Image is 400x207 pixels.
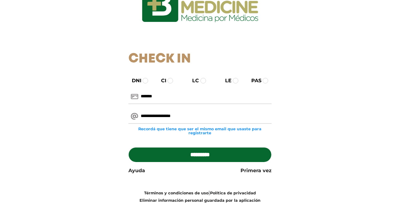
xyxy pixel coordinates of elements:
label: LE [220,77,232,84]
a: Eliminar información personal guardada por la aplicación [139,198,261,203]
label: DNI [126,77,141,84]
div: | [124,189,276,204]
small: Recordá que tiene que ser el mismo email que usaste para registrarte [128,127,272,135]
label: CI [156,77,166,84]
label: PAS [246,77,261,84]
a: Ayuda [128,167,145,174]
a: Términos y condiciones de uso [144,191,208,195]
label: LC [187,77,199,84]
a: Primera vez [240,167,272,174]
a: Política de privacidad [210,191,256,195]
h1: Check In [128,51,272,67]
